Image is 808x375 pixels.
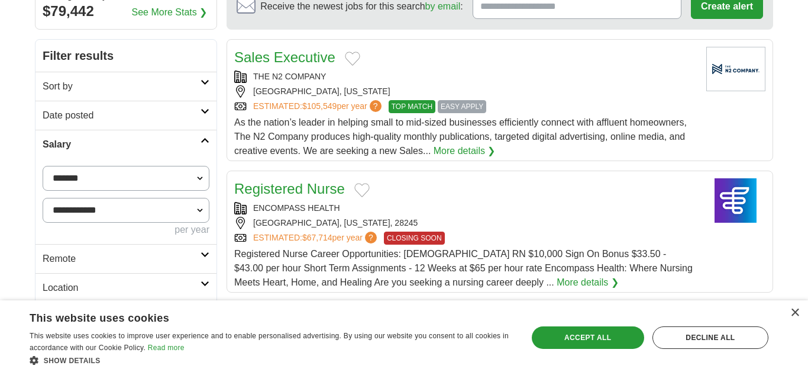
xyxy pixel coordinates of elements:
[365,232,377,243] span: ?
[43,252,201,266] h2: Remote
[557,275,619,290] a: More details ❯
[44,357,101,365] span: Show details
[35,72,216,101] a: Sort by
[354,183,370,197] button: Add to favorite jobs
[234,49,335,65] a: Sales Executive
[30,332,509,352] span: This website uses cookies to improve user experience and to enable personalised advertising. By u...
[234,181,345,197] a: Registered Nurse
[370,100,382,112] span: ?
[35,273,216,302] a: Location
[706,178,765,223] img: Encompass Health logo
[302,101,337,111] span: $105,549
[43,1,209,22] div: $79,442
[35,101,216,130] a: Date posted
[253,100,384,113] a: ESTIMATED:$105,549per year?
[790,309,799,318] div: Close
[253,232,379,245] a: ESTIMATED:$67,714per year?
[148,344,185,352] a: Read more, opens a new window
[234,70,697,83] div: THE N2 COMPANY
[43,108,201,123] h2: Date posted
[35,244,216,273] a: Remote
[706,47,765,91] img: Company logo
[389,100,435,113] span: TOP MATCH
[384,232,445,245] span: CLOSING SOON
[434,144,496,158] a: More details ❯
[35,130,216,159] a: Salary
[234,217,697,229] div: [GEOGRAPHIC_DATA], [US_STATE], 28245
[652,326,768,349] div: Decline all
[253,203,340,213] a: ENCOMPASS HEALTH
[234,85,697,98] div: [GEOGRAPHIC_DATA], [US_STATE]
[43,137,201,152] h2: Salary
[345,52,360,66] button: Add to favorite jobs
[234,249,693,287] span: Registered Nurse Career Opportunities: [DEMOGRAPHIC_DATA] RN $10,000 Sign On Bonus $33.50 - $43.0...
[35,40,216,72] h2: Filter results
[30,354,512,366] div: Show details
[43,79,201,94] h2: Sort by
[43,223,209,237] div: per year
[438,100,486,113] span: EASY APPLY
[425,1,461,11] a: by email
[30,307,483,325] div: This website uses cookies
[234,117,687,156] span: As the nation’s leader in helping small to mid-sized businesses efficiently connect with affluent...
[43,281,201,295] h2: Location
[532,326,644,349] div: Accept all
[132,5,208,20] a: See More Stats ❯
[302,233,332,242] span: $67,714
